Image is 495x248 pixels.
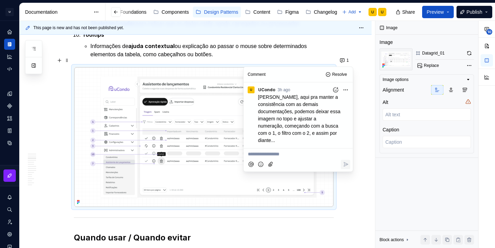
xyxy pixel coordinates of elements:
button: Attach files [266,160,275,169]
a: Analytics [4,51,15,62]
button: Reply [341,160,350,169]
a: Home [4,26,15,37]
span: [PERSON_NAME], aqui pra manter a consistência com as demais documentações, podemos deixar essa im... [258,94,342,143]
a: Components [151,7,191,17]
button: 1 [338,56,352,65]
button: Notifications [4,192,15,203]
strong: Tooltips [82,31,104,38]
div: Documentation [25,9,90,15]
span: Add [349,9,356,15]
a: Invite team [4,216,15,227]
div: Changelog [314,9,337,15]
div: Comment [248,72,266,77]
div: Image [379,39,393,46]
div: U [381,9,384,15]
a: Documentation [4,39,15,50]
a: Design Patterns [193,7,241,17]
button: Image options [383,77,471,82]
button: Search ⌘K [4,204,15,215]
button: More [341,85,350,94]
a: Figma [274,7,301,17]
div: Caption [383,126,399,133]
div: Image options [383,77,408,82]
button: Replace [415,61,442,70]
strong: ajuda contextual [128,43,175,49]
button: Share [392,6,419,18]
button: Add emoji [256,160,265,169]
div: Alt [383,99,388,106]
a: Content [242,7,273,17]
span: This page is new and has not been published yet. [33,25,124,31]
button: U [1,4,18,19]
a: Code automation [4,63,15,74]
div: Block actions [379,237,404,243]
span: Publish [466,9,482,15]
div: Components [162,9,189,15]
span: 1 [346,58,349,63]
span: 10 [486,29,492,35]
img: 45197b19-946a-4e01-a5ea-fff2ca412c19.png [379,48,412,70]
div: U [250,87,252,93]
span: Replace [424,63,439,68]
span: Share [402,9,415,15]
span: Resolve [332,72,347,77]
a: Settings [4,229,15,240]
button: Add [340,7,364,17]
span: uCondo [258,87,275,93]
button: Publish [456,6,492,18]
div: Content [253,9,270,15]
div: Composer editor [246,149,350,158]
button: Resolve [323,70,350,79]
div: U [5,8,14,16]
a: Changelog [303,7,340,17]
div: Page tree [73,5,301,19]
div: Figma [285,9,299,15]
p: Informações de ou explicação ao passar o mouse sobre determinados elementos da tabela, como cabeç... [90,42,334,59]
span: Preview [427,9,444,15]
img: 45197b19-946a-4e01-a5ea-fff2ca412c19.png [74,67,333,207]
button: Mention someone [246,160,256,169]
div: Datagrid_01 [422,50,444,56]
a: Storybook stories [4,125,15,136]
button: Preview [422,6,454,18]
div: Alignment [383,86,404,93]
div: Design Patterns [204,9,238,15]
button: Add reaction [331,85,340,94]
a: Components [4,101,15,111]
a: Assets [4,113,15,124]
strong: Quando usar / Quando evitar [74,233,191,243]
a: Design tokens [4,88,15,99]
div: Block actions [379,235,410,245]
a: Data sources [4,138,15,149]
div: U [371,9,374,15]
